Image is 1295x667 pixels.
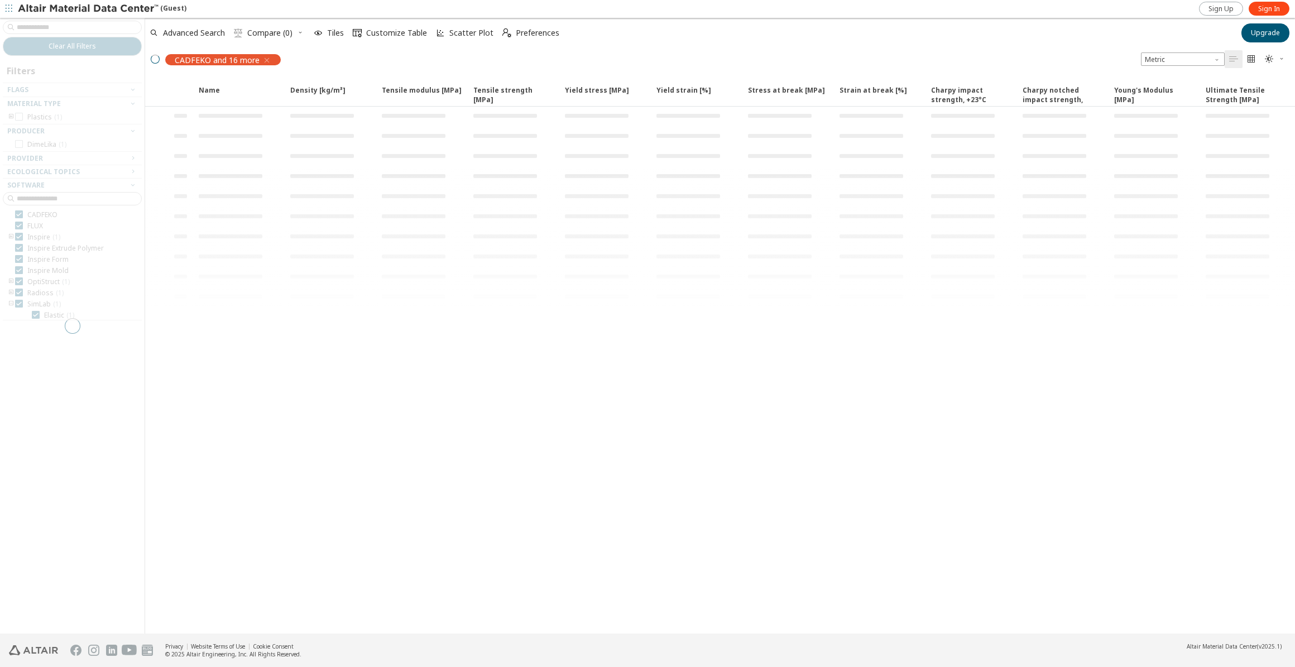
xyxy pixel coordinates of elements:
i:  [234,28,243,37]
span: Yield stress [MPa] [558,85,650,105]
span: Stress at break [MPa] [741,85,833,105]
span: Charpy notched impact strength, +23°C [kJ/m²] [1023,85,1103,105]
span: Stress at break [MPa] [748,85,825,105]
div: Unit System [1141,52,1225,66]
i:  [502,28,511,37]
button: Tile View [1243,50,1260,68]
button: Table View [1225,50,1243,68]
span: Name [192,85,284,105]
span: Yield strain [%] [650,85,741,105]
span: Yield strain [%] [656,85,711,105]
i:  [353,28,362,37]
span: Name [199,85,220,105]
span: Upgrade [1251,28,1280,37]
a: Privacy [165,642,183,650]
a: Website Terms of Use [191,642,245,650]
span: Ultimate Tensile Strength [MPa] [1199,85,1291,105]
div: (v2025.1) [1187,642,1282,650]
span: Scatter Plot [449,29,493,37]
span: Tiles [327,29,344,37]
span: Tensile strength [MPa] [473,85,554,105]
div: © 2025 Altair Engineering, Inc. All Rights Reserved. [165,650,301,658]
i:  [1229,55,1238,64]
span: Metric [1141,52,1225,66]
span: Expand [167,85,192,105]
span: Sign In [1258,4,1280,13]
a: Cookie Consent [253,642,294,650]
span: Yield stress [MPa] [565,85,629,105]
a: Sign In [1249,2,1289,16]
button: Upgrade [1241,23,1289,42]
a: Sign Up [1199,2,1243,16]
i:  [1265,55,1274,64]
span: Charpy impact strength, +23°C [kJ/m²] [924,85,1016,105]
span: Tensile modulus [MPa] [382,85,462,105]
span: Compare (0) [247,29,292,37]
span: Ultimate Tensile Strength [MPa] [1206,85,1286,105]
span: Young's Modulus [MPa] [1114,85,1195,105]
span: Density [kg/m³] [290,85,346,105]
span: Density [kg/m³] [284,85,375,105]
span: Strain at break [%] [840,85,907,105]
span: Strain at break [%] [833,85,924,105]
span: Charpy impact strength, +23°C [kJ/m²] [931,85,1011,105]
img: Altair Engineering [9,645,58,655]
span: Sign Up [1208,4,1234,13]
span: Charpy notched impact strength, +23°C [kJ/m²] [1016,85,1107,105]
span: Altair Material Data Center [1187,642,1257,650]
span: Preferences [516,29,559,37]
span: CADFEKO and 16 more [175,55,260,65]
span: Tensile modulus [MPa] [375,85,467,105]
span: Advanced Search [163,29,225,37]
i:  [1247,55,1256,64]
img: Altair Material Data Center [18,3,160,15]
span: Young's Modulus [MPa] [1107,85,1199,105]
div: (Guest) [18,3,186,15]
button: Theme [1260,50,1289,68]
span: Customize Table [366,29,427,37]
span: Tensile strength [MPa] [467,85,558,105]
